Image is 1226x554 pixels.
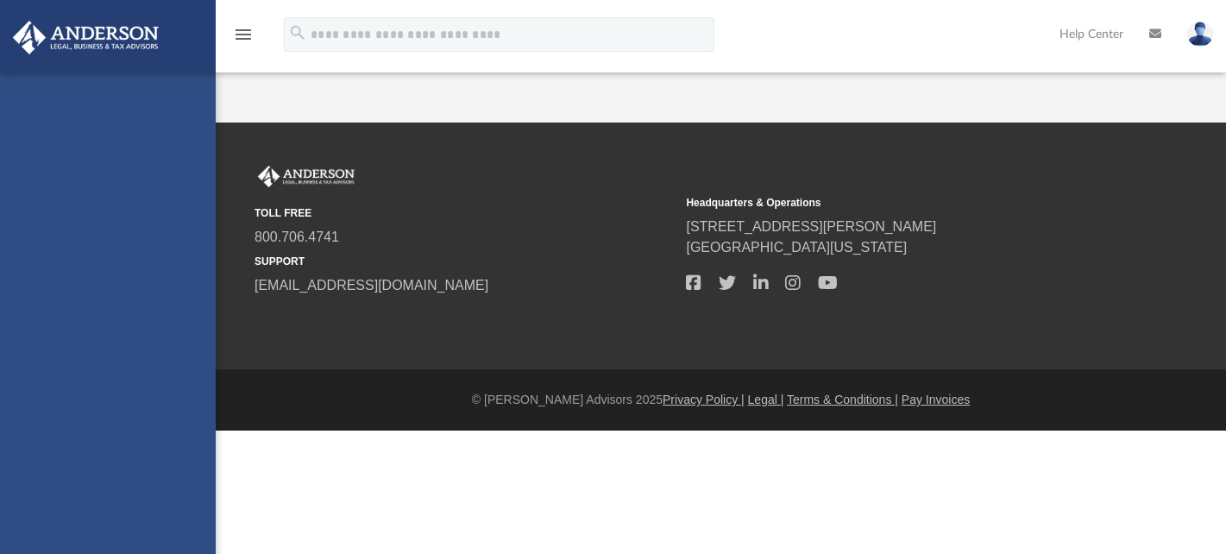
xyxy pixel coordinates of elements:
div: © [PERSON_NAME] Advisors 2025 [216,391,1226,409]
a: [EMAIL_ADDRESS][DOMAIN_NAME] [255,278,488,293]
a: [GEOGRAPHIC_DATA][US_STATE] [686,240,907,255]
a: 800.706.4741 [255,230,339,244]
small: SUPPORT [255,254,674,269]
img: User Pic [1187,22,1213,47]
a: Legal | [748,393,784,406]
a: Terms & Conditions | [787,393,898,406]
small: TOLL FREE [255,205,674,221]
a: Privacy Policy | [663,393,745,406]
img: Anderson Advisors Platinum Portal [8,21,164,54]
small: Headquarters & Operations [686,195,1105,211]
a: menu [233,33,254,45]
img: Anderson Advisors Platinum Portal [255,166,358,188]
a: Pay Invoices [902,393,970,406]
i: search [288,23,307,42]
i: menu [233,24,254,45]
a: [STREET_ADDRESS][PERSON_NAME] [686,219,936,234]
